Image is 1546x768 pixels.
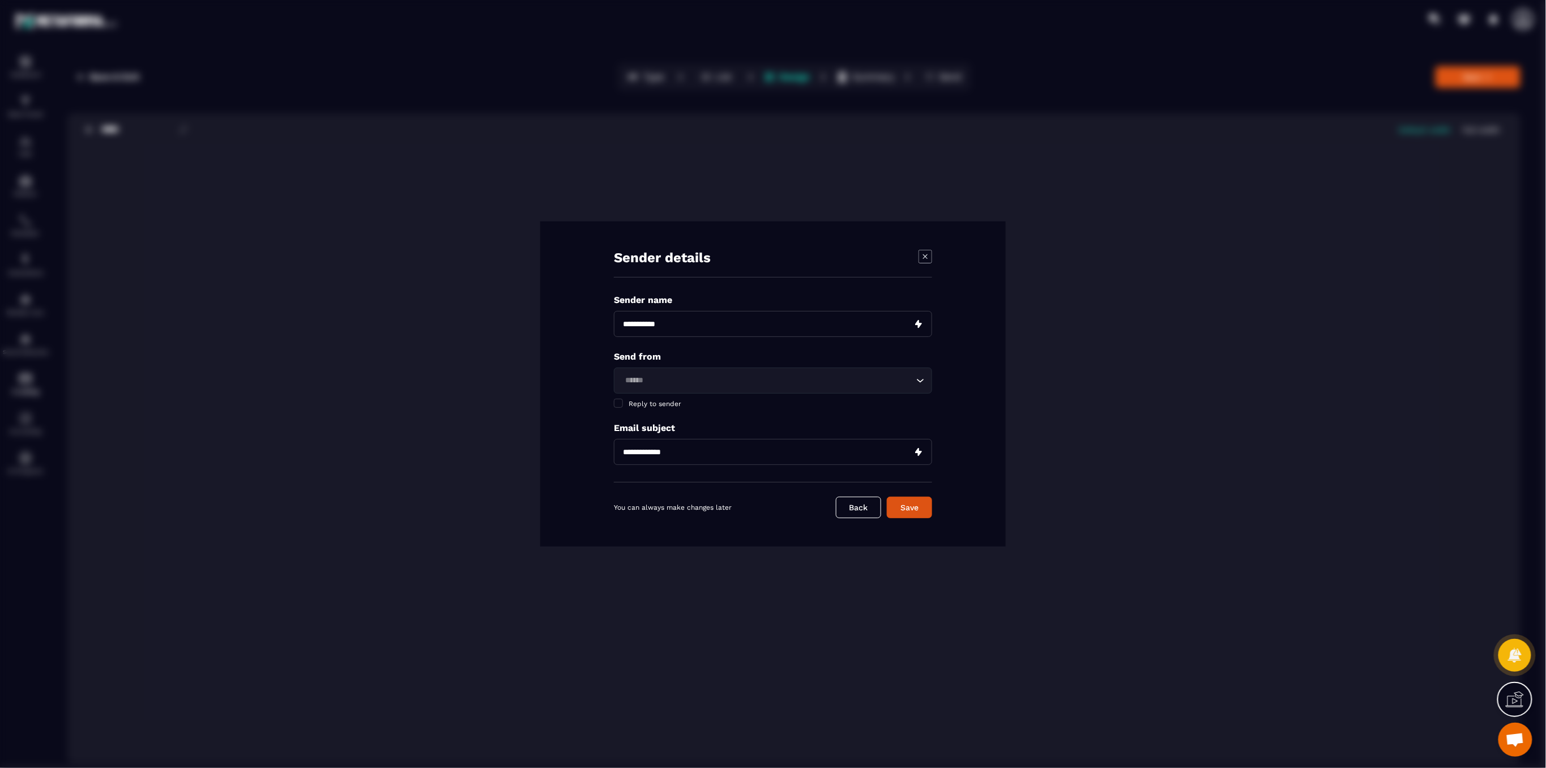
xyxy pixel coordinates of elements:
[887,497,932,518] button: Save
[614,504,732,511] p: You can always make changes later
[621,374,913,387] input: Search for option
[614,351,932,362] p: Send from
[629,400,681,408] span: Reply to sender
[614,250,711,266] h4: Sender details
[614,295,932,305] p: Sender name
[836,497,881,518] button: Back
[1498,723,1532,757] a: Mở cuộc trò chuyện
[614,423,932,433] p: Email subject
[614,368,932,394] div: Search for option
